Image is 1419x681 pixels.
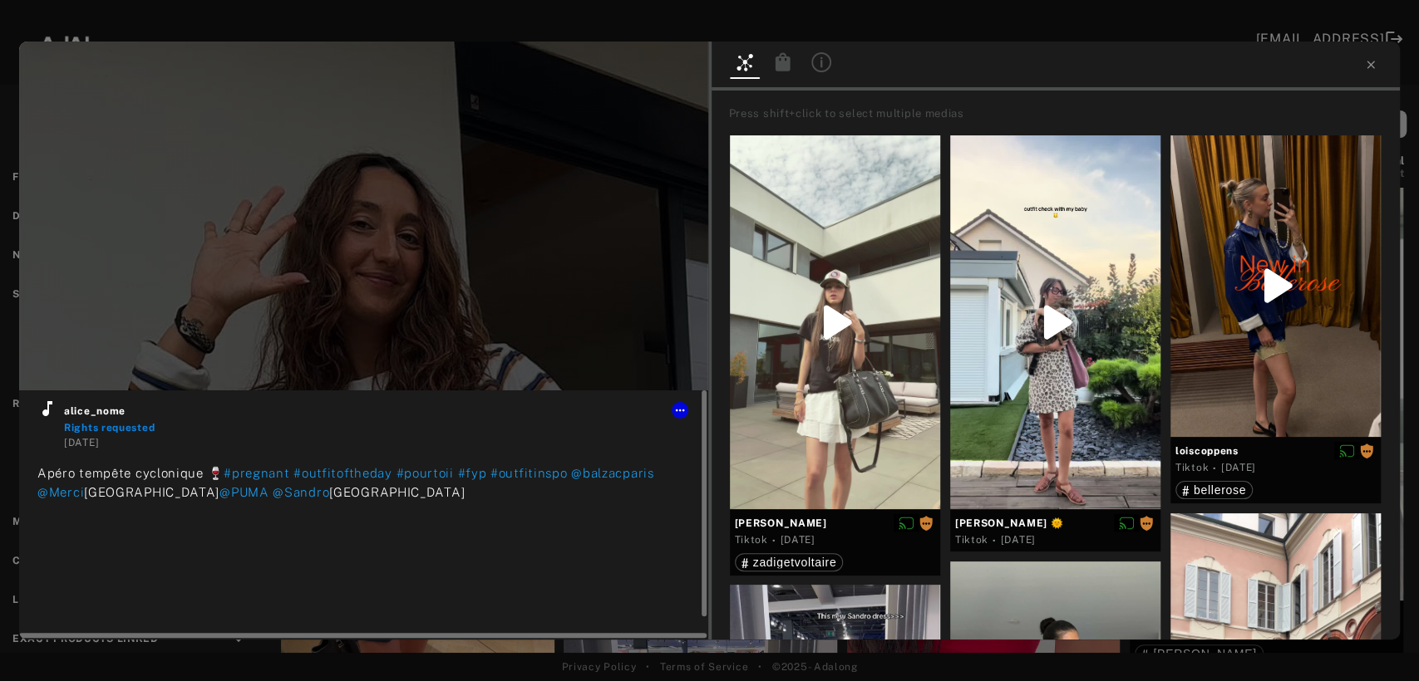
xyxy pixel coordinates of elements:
[1221,462,1256,473] time: 2025-07-02T00:00:00.000Z
[224,466,289,480] span: #pregnant
[490,466,567,480] span: #outfitinspo
[1139,517,1154,528] span: Rights requested
[457,466,486,480] span: #fyp
[1175,460,1209,475] div: Tiktok
[753,556,837,569] span: zadigetvoltaire
[273,485,329,499] span: @Sandro
[955,516,1155,531] span: [PERSON_NAME] 🌞
[329,485,465,499] span: [GEOGRAPHIC_DATA]
[742,556,837,568] div: zadigetvoltaire
[37,485,84,499] span: @Merci
[772,534,776,547] span: ·
[1114,514,1139,532] button: Disable diffusion on this media
[219,485,269,499] span: @PUMA
[37,466,224,480] span: Apéro tempête cyclonique 🍷
[1001,534,1036,546] time: 2025-07-16T00:00:00.000Z
[1182,484,1246,496] div: bellerose
[396,466,453,480] span: #pourtoii
[894,514,919,532] button: Disable diffusion on this media
[1334,442,1359,459] button: Disable diffusion on this media
[84,485,219,499] span: [GEOGRAPHIC_DATA]
[571,466,653,480] span: @balzacparis
[64,422,155,434] span: Rights requested
[1336,601,1419,681] iframe: Chat Widget
[955,532,988,547] div: Tiktok
[293,466,392,480] span: #outfitoftheday
[1336,601,1419,681] div: Widget de chat
[993,534,997,547] span: ·
[735,532,768,547] div: Tiktok
[780,534,815,546] time: 2025-08-13T00:00:00.000Z
[1175,443,1376,458] span: loiscoppens
[1213,462,1217,475] span: ·
[1359,444,1374,456] span: Rights requested
[64,404,690,419] span: alice_nome
[64,437,99,448] time: 2025-08-26T00:00:00.000Z
[735,516,935,531] span: [PERSON_NAME]
[919,517,934,528] span: Rights requested
[1194,483,1246,497] span: bellerose
[729,105,1395,122] div: Press shift+click to select multiple medias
